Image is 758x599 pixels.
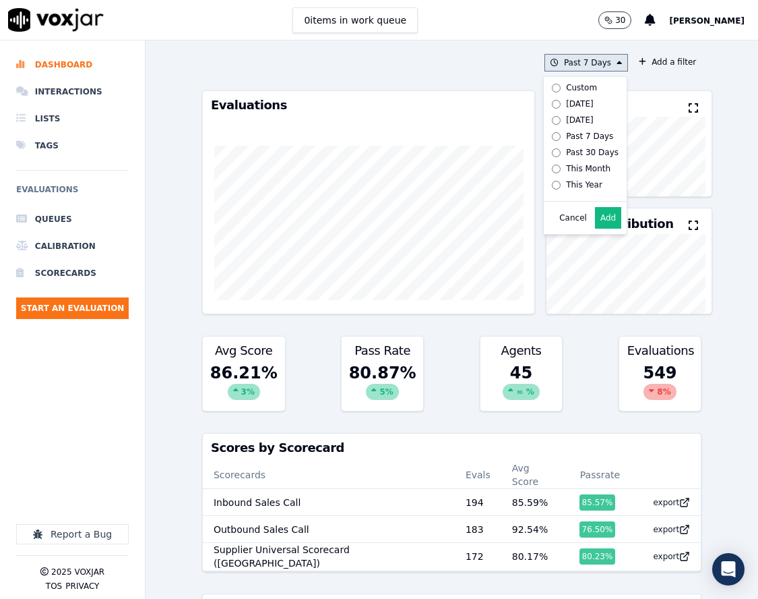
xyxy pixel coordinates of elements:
[211,99,526,111] h3: Evaluations
[579,521,616,538] div: 76.50 %
[566,147,619,158] div: Past 30 Days
[203,360,285,411] div: 86.21 %
[16,78,129,105] a: Interactions
[544,54,628,72] button: Past 7 Days Custom [DATE] [DATE] Past 7 Days Past 30 Days This Month This Year Cancel Add
[8,8,104,32] img: voxjar logo
[501,461,569,489] th: Avg Score
[203,489,455,516] td: Inbound Sales Call
[643,384,676,400] div: 8 %
[619,360,701,411] div: 549
[16,51,129,78] a: Dashboard
[211,442,693,454] h3: Scores by Scorecard
[633,54,701,70] button: Add a filter
[16,260,129,287] a: Scorecards
[569,461,632,489] th: Passrate
[501,489,569,516] td: 85.59 %
[501,543,569,571] td: 80.17 %
[712,553,745,586] div: Open Intercom Messenger
[455,543,501,571] td: 172
[669,12,758,28] button: [PERSON_NAME]
[16,206,129,233] a: Queues
[627,345,693,357] h3: Evaluations
[211,345,277,357] h3: Avg Score
[615,15,625,26] p: 30
[203,461,455,489] th: Scorecards
[16,181,129,206] h6: Evaluations
[552,132,561,141] input: Past 7 Days
[566,163,610,174] div: This Month
[669,16,745,26] span: [PERSON_NAME]
[501,516,569,543] td: 92.54 %
[595,207,621,229] button: Add
[642,492,690,513] button: export
[366,384,398,400] div: 5 %
[65,581,99,592] button: Privacy
[642,519,690,540] button: export
[579,548,616,565] div: 80.23 %
[552,165,561,173] input: This Month
[503,384,539,400] div: ∞ %
[552,100,561,109] input: [DATE]
[228,384,260,400] div: 3 %
[203,543,455,571] td: Supplier Universal Scorecard ([GEOGRAPHIC_DATA])
[16,105,129,132] a: Lists
[16,132,129,159] a: Tags
[455,516,501,543] td: 183
[566,115,594,125] div: [DATE]
[455,461,501,489] th: Evals
[566,82,597,93] div: Custom
[488,345,555,357] h3: Agents
[292,7,418,33] button: 0items in work queue
[598,11,645,29] button: 30
[552,84,561,92] input: Custom
[552,181,561,190] input: This Year
[480,360,563,411] div: 45
[579,494,616,511] div: 85.57 %
[16,233,129,260] a: Calibration
[552,148,561,157] input: Past 30 Days
[559,212,587,223] button: Cancel
[642,546,690,567] button: export
[342,360,424,411] div: 80.87 %
[455,489,501,516] td: 194
[51,567,104,577] p: 2025 Voxjar
[350,345,416,357] h3: Pass Rate
[598,11,631,29] button: 30
[566,131,613,142] div: Past 7 Days
[16,524,129,544] button: Report a Bug
[46,581,62,592] button: TOS
[552,116,561,125] input: [DATE]
[566,98,594,109] div: [DATE]
[566,179,602,190] div: This Year
[16,297,129,319] button: Start an Evaluation
[203,516,455,543] td: Outbound Sales Call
